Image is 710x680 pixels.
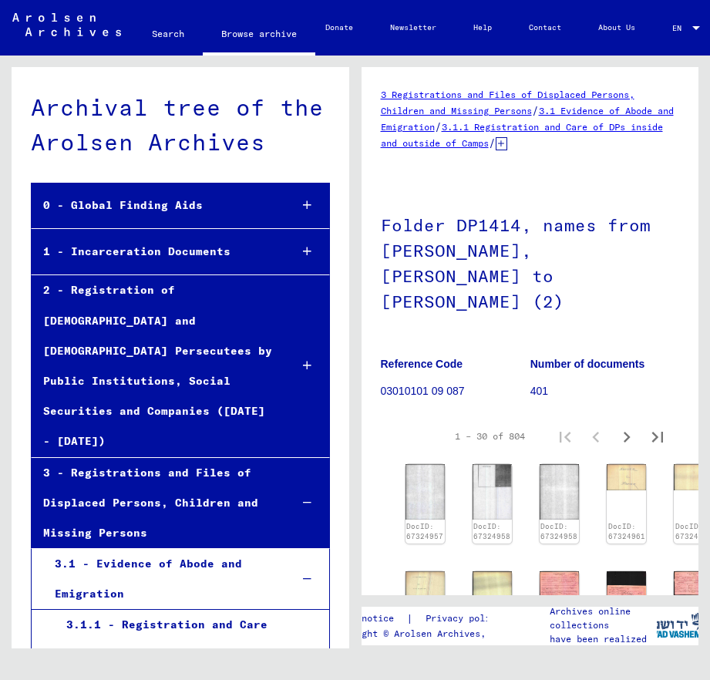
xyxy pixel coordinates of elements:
[32,190,278,220] div: 0 - Global Finding Aids
[405,464,445,520] img: 002.jpg
[540,464,579,520] img: 002.jpg
[32,275,278,456] div: 2 - Registration of [DEMOGRAPHIC_DATA] and [DEMOGRAPHIC_DATA] Persecutees by Public Institutions,...
[672,24,689,32] span: EN
[473,464,512,520] img: 001.jpg
[381,89,634,116] a: 3 Registrations and Files of Displaced Persons, Children and Missing Persons
[133,15,203,52] a: Search
[473,522,510,541] a: DocID: 67324958
[406,522,443,541] a: DocID: 67324957
[455,429,525,443] div: 1 – 30 of 804
[580,9,654,46] a: About Us
[550,421,580,452] button: First page
[329,627,520,641] p: Copyright © Arolsen Archives, 2021
[607,464,646,490] img: 001.jpg
[329,611,520,627] div: |
[381,121,663,149] a: 3.1.1 Registration and Care of DPs inside and outside of Camps
[510,9,580,46] a: Contact
[532,103,539,117] span: /
[649,606,707,645] img: yv_logo.png
[405,571,445,598] img: 001.jpg
[12,13,121,36] img: Arolsen_neg.svg
[381,383,530,399] p: 03010101 09 087
[642,421,673,452] button: Last page
[307,9,372,46] a: Donate
[31,90,330,160] div: Archival tree of the Arolsen Archives
[435,120,442,133] span: /
[203,15,315,56] a: Browse archive
[381,190,680,334] h1: Folder DP1414, names from [PERSON_NAME], [PERSON_NAME] to [PERSON_NAME] (2)
[580,421,611,452] button: Previous page
[455,9,510,46] a: Help
[608,522,645,541] a: DocID: 67324961
[43,549,278,609] div: 3.1 - Evidence of Abode and Emigration
[550,632,656,660] p: have been realized in partnership with
[489,136,496,150] span: /
[413,611,520,627] a: Privacy policy
[607,571,646,611] img: 002.jpg
[611,421,642,452] button: Next page
[32,237,278,267] div: 1 - Incarceration Documents
[530,358,645,370] b: Number of documents
[540,571,579,597] img: 001.jpg
[530,383,679,399] p: 401
[550,591,656,632] p: The Arolsen Archives online collections
[540,522,577,541] a: DocID: 67324958
[473,571,512,598] img: 002.jpg
[329,611,406,627] a: Legal notice
[372,9,455,46] a: Newsletter
[381,358,463,370] b: Reference Code
[32,458,278,549] div: 3 - Registrations and Files of Displaced Persons, Children and Missing Persons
